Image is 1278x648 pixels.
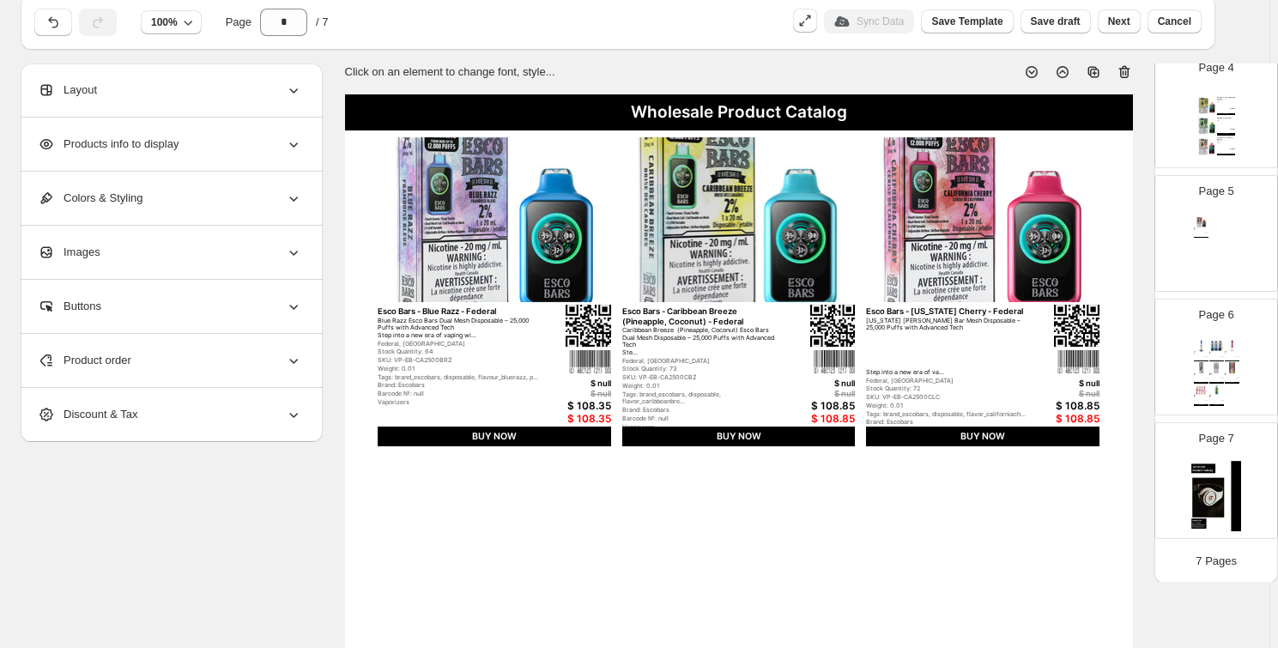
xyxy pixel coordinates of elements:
div: Tags: brand_escobars, disposable, flavor_californiach... [866,411,1027,419]
div: Barcode №: null [622,415,783,423]
div: Vaporizers [1217,102,1227,103]
div: SKU: VP-EB-CA2500CLC [866,394,1027,402]
p: 7 Pages [1196,553,1237,570]
p: Page 4 [1199,59,1234,76]
div: BUY NOW [1194,237,1208,239]
div: BUY NOW [1217,154,1236,155]
div: $ 108.85 [1016,400,1099,412]
div: $ 108.85 [772,413,855,425]
div: [US_STATE] [PERSON_NAME] Bar Mesh Disposable – 25,000 Puffs with Advanced Tech Step into a new er... [866,318,1027,377]
p: Page 5 [1199,183,1234,200]
div: SKU: VP-EB-CA2500PPO [1217,100,1227,102]
div: Brand: Escobars [622,407,783,415]
div: BUY NOW [1194,382,1208,384]
div: $ 108.85 [1016,413,1099,425]
img: primaryImage [1225,340,1239,351]
div: 16" Infyniti Brand Water Pipe Down Under Beaker [1209,374,1220,375]
img: primaryImage [866,137,1099,303]
div: SKU: VP-EB-CA2500CBZ [622,374,783,382]
p: Page 7 [1199,430,1234,447]
div: Page 5primaryImageEsco Bars - Watermelon IceFederal, [GEOGRAPHIC_DATA]SKU: VP-EB-CA2500WMIVaporiz... [1154,175,1278,292]
div: $ 108.85 [1228,108,1235,110]
div: Esco Bars - Strawberry Banana [1217,137,1236,140]
div: Water Pipes [1225,375,1235,376]
div: Page 7cover page [1154,422,1278,539]
span: Cancel [1158,15,1191,28]
div: 7" Printed Color Change Water Pipe [1225,374,1235,375]
div: SKU: VP-EB-CA2500SPM [1217,119,1227,121]
button: Save Template [921,9,1013,33]
div: The Original Bong Water [1209,396,1220,397]
img: primaryImage [1194,362,1208,373]
div: Stock Quantity: 73 [622,366,783,373]
div: Page 4primaryImageEsco Bars - Peach Pineapple OrangeFederal, [GEOGRAPHIC_DATA]SKU: VP-EB-CA2500PP... [1154,51,1278,168]
div: Vaporizers [622,424,783,432]
div: $ 33.75 [1219,357,1224,358]
div: Barcode №: null [378,391,538,398]
div: Brand: Escobars [866,419,1027,427]
div: $ 32.00 [1203,379,1208,379]
img: primaryImage [1197,117,1216,136]
div: Weight: 0.01 [378,366,538,373]
span: / 7 [316,14,328,31]
div: BUY NOW [622,427,856,447]
div: $ 108.35 [528,400,611,412]
div: $ null [528,389,611,398]
div: Blue Razz Esco Bars Dual Mesh Disposable – 25,000 Puffs with Advanced Tech Step into a new era of... [378,318,538,340]
div: Vaporizers [1217,121,1227,122]
div: SKU: VP-EB-CA2500STB [1217,142,1227,143]
div: $ 108.85 [772,400,855,412]
div: Vaporizers [1217,143,1227,144]
div: Accessories [1209,397,1220,398]
div: BUY NOW [1217,133,1236,135]
img: primaryImage [1197,97,1216,116]
div: BUY NOW [866,427,1099,447]
div: BUY NOW [1194,404,1208,406]
div: Federal, [GEOGRAPHIC_DATA] [622,358,783,366]
div: $ 4.00 [1234,379,1239,379]
span: Products info to display [38,136,179,153]
div: Federal, [GEOGRAPHIC_DATA] [378,341,538,348]
img: barcode [814,349,855,373]
div: Esco Bars - Caribbean Breeze (Pineapple, Coconut) - Federal [622,306,783,326]
div: Water Pipes [1194,375,1204,376]
img: primaryImage [1209,385,1224,396]
div: BUY NOW [1225,382,1239,384]
img: primaryImage [1197,137,1216,156]
div: Esco Bars - [US_STATE] Cherry - Federal [866,306,1027,316]
div: $ 33.90 [1219,379,1224,379]
span: Save Template [931,15,1002,28]
img: qrcode [566,305,611,348]
div: Weight: 0.01 [866,403,1027,410]
div: Water Pipes [1194,397,1204,398]
div: Caribbean Breeze (Pineapple, Coconut) Esco Bars Dual Mesh Disposable – 25,000 Puffs with Advanced... [622,327,783,356]
div: 16" Ice Catcher with beaker [1194,374,1204,375]
span: Save draft [1031,15,1081,28]
div: $ null [1016,389,1099,398]
img: primaryImage [1194,216,1208,227]
div: $ 108.35 [1228,129,1235,130]
img: primaryImage [1194,340,1208,351]
div: BUY NOW [1209,404,1224,406]
div: BUY NOW [378,427,611,447]
div: $ 108.35 [528,413,611,425]
img: qrcode [810,305,856,348]
div: Esco Bars - Watermelon Ice [1194,228,1204,229]
div: $ null [528,379,611,388]
div: Page 6primaryImage13" Water Pipe Two Perk, StemlessBlue, YellowSKU: TP-GP-GP1944BLUWater Pipes$ 5... [1154,299,1278,415]
img: primaryImage [378,137,611,303]
button: Save draft [1021,9,1091,33]
div: $ 108.35 [1228,148,1235,150]
div: $ null [772,389,855,398]
span: Next [1108,15,1130,28]
span: Images [38,244,100,261]
div: Weight: 0.01 [622,383,783,391]
span: Buttons [38,298,101,315]
div: 14" Infyniti Brand Water Pipe with Beaker Base Chrome Finish with Snowflake Design [1209,352,1220,353]
div: Stock Quantity: 72 [866,385,1027,393]
div: BUY NOW [1194,360,1208,362]
span: Product order [38,352,131,369]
